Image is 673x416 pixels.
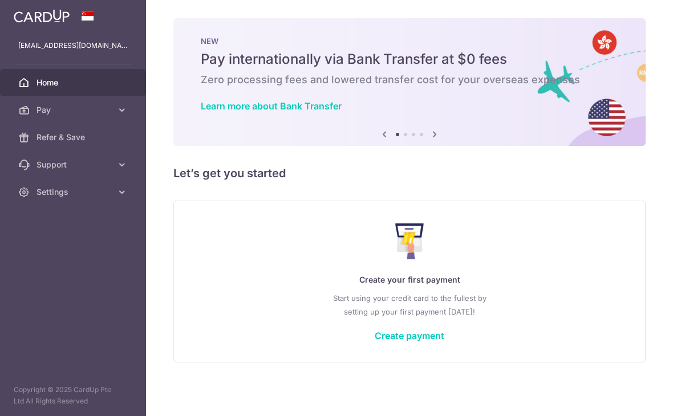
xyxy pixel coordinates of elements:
img: CardUp [14,9,70,23]
a: Create payment [375,330,444,341]
span: Pay [37,104,112,116]
p: NEW [201,36,618,46]
span: Settings [37,186,112,198]
p: Start using your credit card to the fullest by setting up your first payment [DATE]! [197,291,622,319]
span: Support [37,159,112,170]
img: Make Payment [395,223,424,259]
p: Create your first payment [197,273,622,287]
h5: Pay internationally via Bank Transfer at $0 fees [201,50,618,68]
h6: Zero processing fees and lowered transfer cost for your overseas expenses [201,73,618,87]
a: Learn more about Bank Transfer [201,100,342,112]
img: Bank transfer banner [173,18,646,146]
h5: Let’s get you started [173,164,646,182]
span: Home [37,77,112,88]
span: Refer & Save [37,132,112,143]
p: [EMAIL_ADDRESS][DOMAIN_NAME] [18,40,128,51]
